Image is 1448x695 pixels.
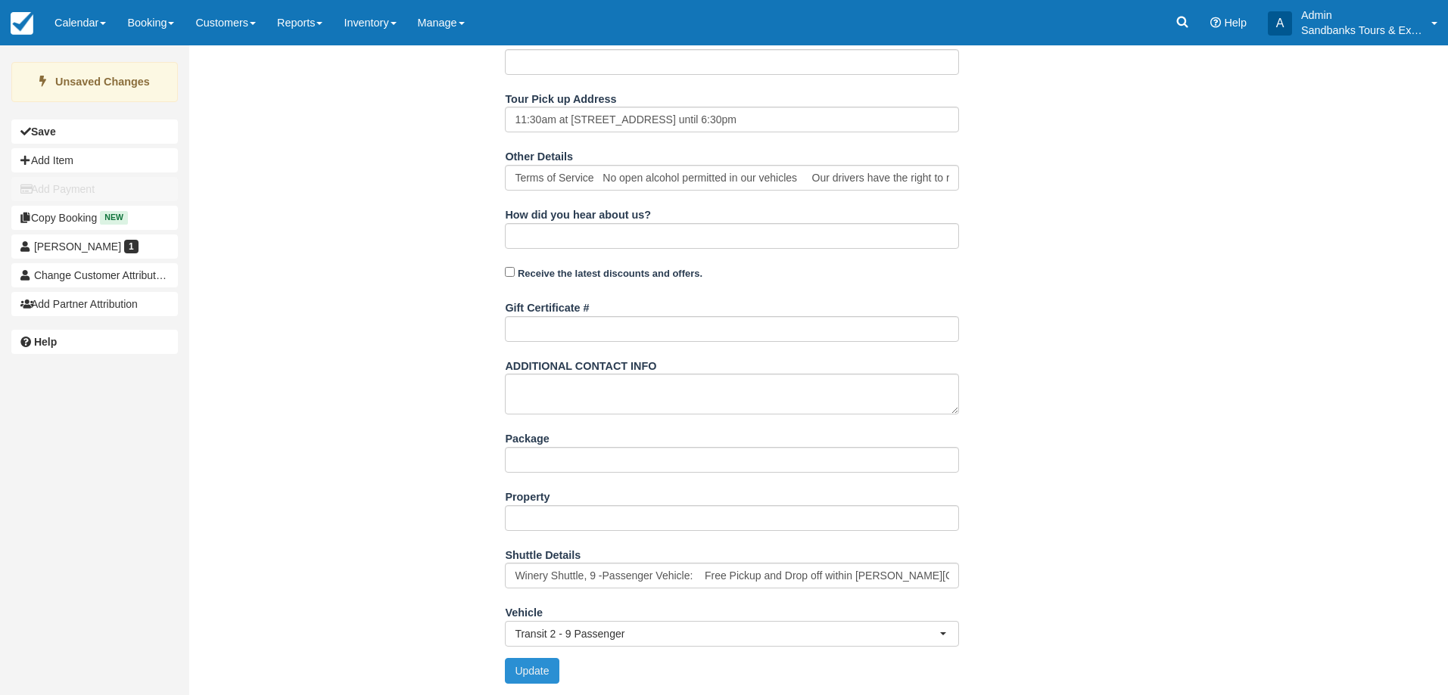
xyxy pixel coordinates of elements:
[11,330,178,354] a: Help
[31,126,56,138] b: Save
[505,658,559,684] button: Update
[1210,17,1221,28] i: Help
[1301,23,1422,38] p: Sandbanks Tours & Experiences
[11,263,178,287] button: Change Customer Attribution
[11,292,178,316] button: Add Partner Attribution
[505,202,651,223] label: How did you hear about us?
[11,12,33,35] img: checkfront-main-nav-mini-logo.png
[1301,8,1422,23] p: Admin
[505,426,549,447] label: Package
[34,240,121,253] span: [PERSON_NAME]
[11,177,178,201] button: Add Payment
[11,234,178,259] a: [PERSON_NAME] 1
[505,353,656,374] label: ADDITIONAL CONTACT INFO
[505,621,959,647] button: Transit 2 - 9 Passenger
[55,76,150,88] strong: Unsaved Changes
[505,484,550,505] label: Property
[100,211,128,224] span: New
[11,148,178,172] button: Add Item
[505,267,515,277] input: Receive the latest discounts and offers.
[34,336,57,348] b: Help
[505,542,581,563] label: Shuttle Details
[1224,17,1247,29] span: Help
[34,269,170,281] span: Change Customer Attribution
[11,119,178,144] button: Save
[124,240,139,253] span: 1
[1268,11,1292,36] div: A
[515,626,939,641] span: Transit 2 - 9 Passenger
[505,295,589,316] label: Gift Certificate #
[505,600,543,621] label: Vehicle
[505,86,616,107] label: Tour Pick up Address
[505,144,573,165] label: Other Details
[11,206,178,230] button: Copy Booking New
[518,268,702,279] strong: Receive the latest discounts and offers.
